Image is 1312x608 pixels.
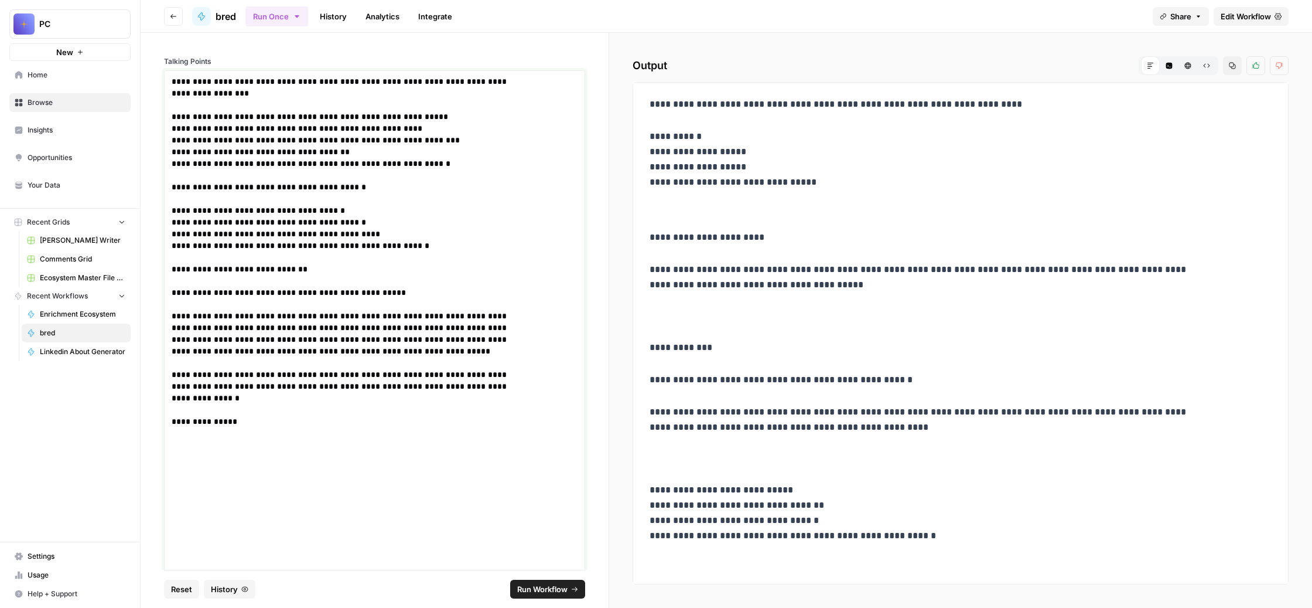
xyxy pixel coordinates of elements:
[9,148,131,167] a: Opportunities
[358,7,406,26] a: Analytics
[211,583,238,595] span: History
[22,324,131,342] a: bred
[40,254,125,264] span: Comments Grid
[27,217,70,227] span: Recent Grids
[40,273,125,283] span: Ecosystem Master File - SaaS.csv
[39,18,110,30] span: PC
[9,93,131,112] a: Browse
[9,176,131,195] a: Your Data
[40,309,125,320] span: Enrichment Ecosystem
[27,291,88,301] span: Recent Workflows
[28,589,125,599] span: Help + Support
[28,570,125,580] span: Usage
[22,269,131,287] a: Ecosystem Master File - SaaS.csv
[411,7,459,26] a: Integrate
[9,585,131,603] button: Help + Support
[40,328,125,338] span: bred
[313,7,354,26] a: History
[9,43,131,61] button: New
[28,180,125,191] span: Your Data
[216,9,236,23] span: bred
[9,9,131,39] button: Workspace: PC
[1170,11,1191,22] span: Share
[9,121,131,140] a: Insights
[164,580,199,599] button: Reset
[9,287,131,305] button: Recent Workflows
[28,152,125,163] span: Opportunities
[1221,11,1271,22] span: Edit Workflow
[633,56,1289,75] h2: Output
[164,56,585,67] label: Talking Points
[517,583,568,595] span: Run Workflow
[9,547,131,566] a: Settings
[28,125,125,135] span: Insights
[22,305,131,324] a: Enrichment Ecosystem
[28,97,125,108] span: Browse
[40,235,125,246] span: [PERSON_NAME] Writer
[204,580,255,599] button: History
[28,551,125,562] span: Settings
[245,6,308,26] button: Run Once
[1214,7,1289,26] a: Edit Workflow
[171,583,192,595] span: Reset
[13,13,35,35] img: PC Logo
[192,7,236,26] a: bred
[56,46,73,58] span: New
[22,342,131,361] a: Linkedin About Generator
[510,580,585,599] button: Run Workflow
[40,347,125,357] span: Linkedin About Generator
[1153,7,1209,26] button: Share
[9,66,131,84] a: Home
[9,213,131,231] button: Recent Grids
[22,250,131,269] a: Comments Grid
[28,70,125,80] span: Home
[9,566,131,585] a: Usage
[22,231,131,250] a: [PERSON_NAME] Writer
